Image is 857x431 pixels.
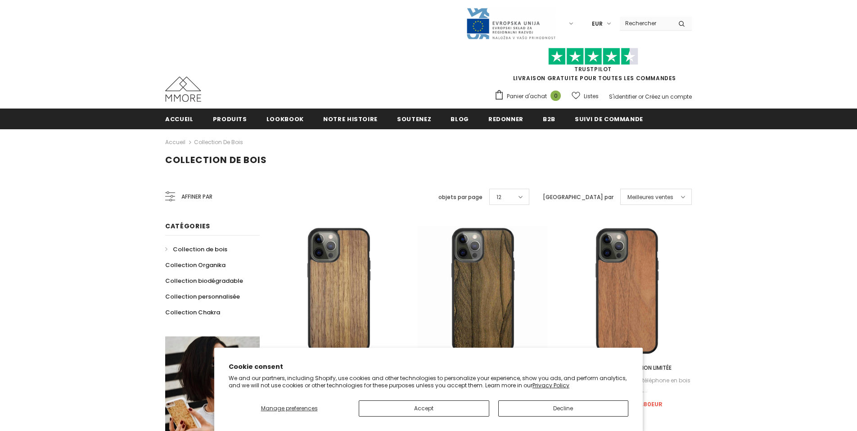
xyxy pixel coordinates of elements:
[181,192,212,202] span: Affiner par
[165,137,185,148] a: Accueil
[592,19,603,28] span: EUR
[165,222,210,231] span: Catégories
[629,400,663,408] span: € 19.80EUR
[548,48,638,65] img: Faites confiance aux étoiles pilotes
[165,292,240,301] span: Collection personnalisée
[494,90,565,103] a: Panier d'achat 0
[488,115,523,123] span: Redonner
[194,138,243,146] a: Collection de bois
[323,115,378,123] span: Notre histoire
[359,400,489,417] button: Accept
[543,115,555,123] span: B2B
[261,404,318,412] span: Manage preferences
[575,109,643,129] a: Suivi de commande
[165,304,220,320] a: Collection Chakra
[266,115,304,123] span: Lookbook
[498,400,629,417] button: Decline
[466,7,556,40] img: Javni Razpis
[572,88,599,104] a: Listes
[173,245,227,254] span: Collection de bois
[213,115,247,123] span: Produits
[165,77,201,102] img: Cas MMORE
[229,400,350,417] button: Manage preferences
[213,109,247,129] a: Produits
[543,193,613,202] label: [GEOGRAPHIC_DATA] par
[507,92,547,101] span: Panier d'achat
[165,241,227,257] a: Collection de bois
[466,19,556,27] a: Javni Razpis
[496,193,501,202] span: 12
[438,193,483,202] label: objets par page
[266,109,304,129] a: Lookbook
[620,17,672,30] input: Search Site
[451,109,469,129] a: Blog
[165,273,243,289] a: Collection biodégradable
[165,289,240,304] a: Collection personnalisée
[165,308,220,317] span: Collection Chakra
[229,362,628,372] h2: Cookie consent
[627,193,673,202] span: Meilleures ventes
[532,381,569,389] a: Privacy Policy
[323,109,378,129] a: Notre histoire
[609,93,637,100] a: S'identifier
[638,93,644,100] span: or
[165,109,194,129] a: Accueil
[584,92,599,101] span: Listes
[229,375,628,389] p: We and our partners, including Shopify, use cookies and other technologies to personalize your ex...
[645,93,692,100] a: Créez un compte
[165,115,194,123] span: Accueil
[165,261,226,269] span: Collection Organika
[397,109,431,129] a: soutenez
[451,115,469,123] span: Blog
[543,109,555,129] a: B2B
[575,115,643,123] span: Suivi de commande
[574,65,612,73] a: TrustPilot
[165,154,267,166] span: Collection de bois
[165,257,226,273] a: Collection Organika
[165,277,243,285] span: Collection biodégradable
[488,109,523,129] a: Redonner
[397,115,431,123] span: soutenez
[550,91,561,101] span: 0
[494,52,692,82] span: LIVRAISON GRATUITE POUR TOUTES LES COMMANDES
